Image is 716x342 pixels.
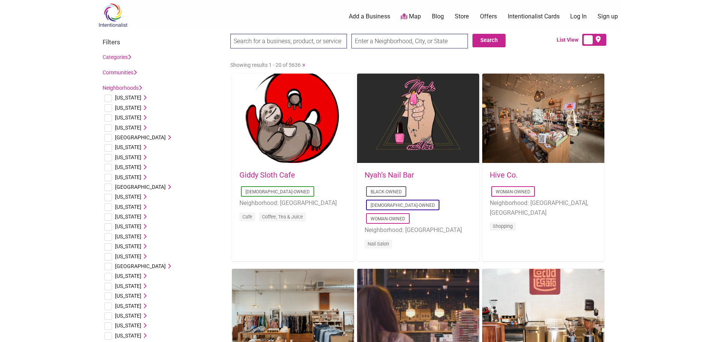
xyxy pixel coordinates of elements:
a: Nyah’s Nail Bar [365,170,414,179]
a: Woman-Owned [496,189,530,194]
a: Woman-Owned [371,216,405,221]
a: Log In [570,12,587,21]
a: » [302,61,305,68]
span: [US_STATE] [115,223,141,229]
a: Communities [103,69,137,75]
span: [GEOGRAPHIC_DATA] [115,184,166,190]
span: [US_STATE] [115,125,141,131]
span: [US_STATE] [115,214,141,220]
span: [US_STATE] [115,115,141,121]
span: [GEOGRAPHIC_DATA] [115,134,166,140]
span: [US_STATE] [115,154,141,160]
span: [US_STATE] [115,253,141,259]
span: [US_STATE] [115,105,141,111]
a: Black-Owned [371,189,402,194]
button: Search [472,34,506,47]
li: Neighborhood: [GEOGRAPHIC_DATA] [365,225,472,235]
span: [US_STATE] [115,144,141,150]
input: Search for a business, product, or service [230,34,347,48]
a: Categories [103,54,131,60]
a: Intentionalist Cards [508,12,560,21]
span: [US_STATE] [115,293,141,299]
span: List View [557,36,582,44]
input: Enter a Neighborhood, City, or State [351,34,468,48]
a: [DEMOGRAPHIC_DATA]-Owned [245,189,310,194]
span: [US_STATE] [115,174,141,180]
a: Shopping [493,223,513,229]
span: [US_STATE] [115,303,141,309]
span: [US_STATE] [115,204,141,210]
a: Store [455,12,469,21]
span: [US_STATE] [115,243,141,249]
img: Intentionalist [95,3,131,27]
a: Nail Salon [368,241,389,247]
a: Add a Business [349,12,390,21]
a: Neighborhoods [103,85,142,91]
span: [US_STATE] [115,313,141,319]
span: [US_STATE] [115,273,141,279]
span: Showing results 1 - 20 of 5636 [230,62,301,68]
span: [US_STATE] [115,164,141,170]
a: Sign up [598,12,618,21]
span: [US_STATE] [115,322,141,328]
a: Cafe [242,214,252,220]
a: [DEMOGRAPHIC_DATA]-Owned [371,203,435,208]
span: [GEOGRAPHIC_DATA] [115,263,166,269]
a: Hive Co. [490,170,518,179]
a: Map [401,12,421,21]
span: [US_STATE] [115,283,141,289]
h3: Filters [103,38,223,46]
a: Coffee, Tea & Juice [262,214,303,220]
a: Blog [432,12,444,21]
span: [US_STATE] [115,194,141,200]
span: [US_STATE] [115,234,141,240]
li: Neighborhood: [GEOGRAPHIC_DATA], [GEOGRAPHIC_DATA] [490,198,597,217]
span: [US_STATE] [115,95,141,101]
a: Offers [480,12,497,21]
li: Neighborhood: [GEOGRAPHIC_DATA] [239,198,347,208]
span: [US_STATE] [115,333,141,339]
a: Giddy Sloth Cafe [239,170,295,179]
